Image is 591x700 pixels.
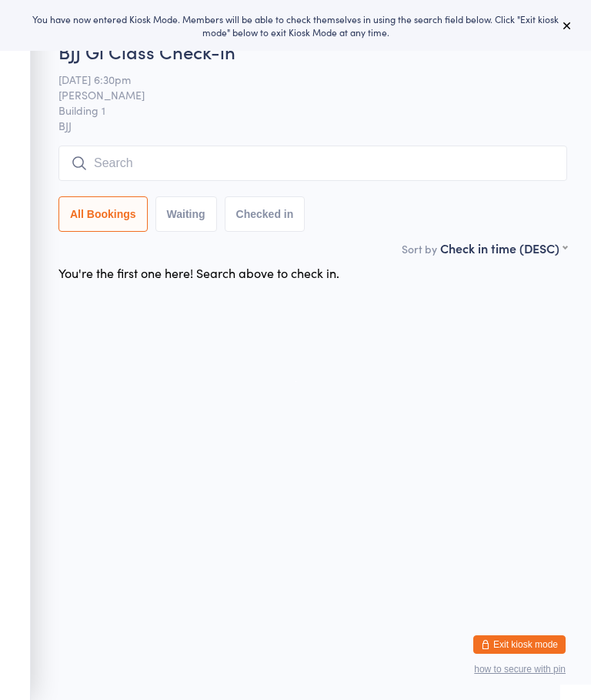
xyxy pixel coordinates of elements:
span: [PERSON_NAME] [58,87,543,102]
div: You're the first one here! Search above to check in. [58,264,339,281]
div: Check in time (DESC) [440,239,567,256]
input: Search [58,146,567,181]
span: Building 1 [58,102,543,118]
span: [DATE] 6:30pm [58,72,543,87]
h2: BJJ Gi Class Check-in [58,39,567,64]
div: You have now entered Kiosk Mode. Members will be able to check themselves in using the search fie... [25,12,566,39]
button: All Bookings [58,196,148,232]
label: Sort by [402,241,437,256]
span: BJJ [58,118,567,133]
button: Checked in [225,196,306,232]
button: how to secure with pin [474,664,566,675]
button: Exit kiosk mode [473,635,566,654]
button: Waiting [155,196,217,232]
